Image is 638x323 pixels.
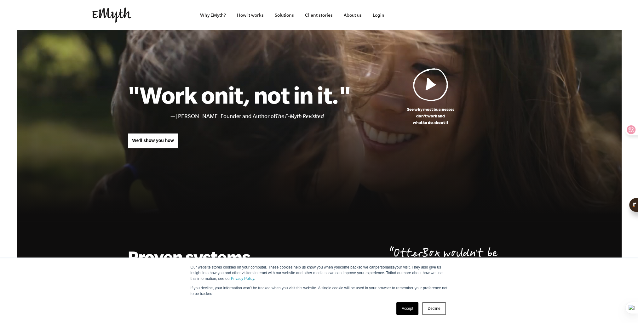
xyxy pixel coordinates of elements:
relin-origin: personalize [375,265,394,269]
relin-phrase: come back [340,265,358,269]
a: Accept [396,302,419,315]
relin-phrase: find out [390,271,402,275]
img: EMyth [92,8,131,23]
a: See why most businessesdon't work andwhat to do about it [351,68,511,126]
iframe: Embedded CTA [480,8,546,22]
p: . [191,264,448,281]
p: OtterBox wouldn't be here [DATE] without [PERSON_NAME]. [390,247,511,292]
a: Decline [422,302,445,315]
relin-phrase: Work on [140,82,228,108]
i: The E-Myth Revisited [275,113,324,119]
a: We'll show you how [128,133,179,148]
a: Privacy Policy [231,276,254,281]
p: If you decline, your information won’t be tracked when you visit this website. A single cookie wi... [191,285,448,297]
span: We'll show you how [132,138,174,143]
li: [PERSON_NAME] Founder and Author of [176,112,351,121]
img: Play Video [413,68,448,101]
p: See why most businesses don't work and what to do about it [351,106,511,126]
iframe: Embedded CTA [411,8,477,22]
h2: Proven systems. A personal mentor. [128,247,281,287]
relin-hc: Our website stores cookies on your computer. These cookies help us know you when you so we can yo... [191,265,443,281]
relin-hc: " it, not in it." [128,82,351,108]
